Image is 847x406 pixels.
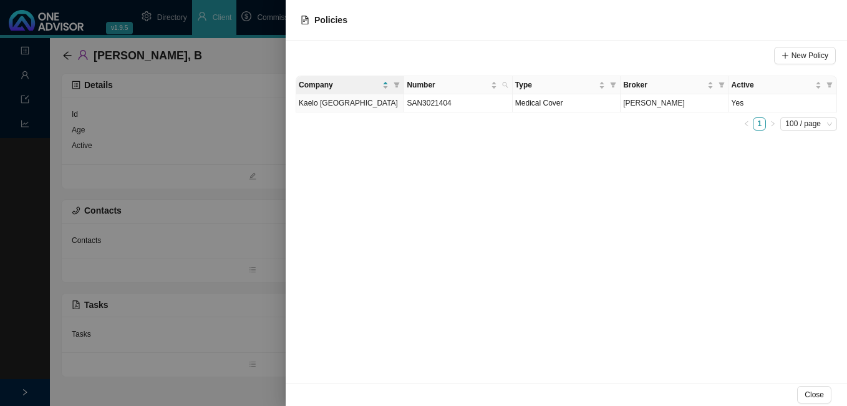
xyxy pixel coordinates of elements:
[782,52,789,59] span: plus
[391,76,402,94] span: filter
[394,82,400,88] span: filter
[743,121,750,127] span: left
[299,99,398,107] span: Kaelo [GEOGRAPHIC_DATA]
[623,99,685,107] span: [PERSON_NAME]
[770,121,776,127] span: right
[407,99,451,107] span: SAN3021404
[621,76,728,94] th: Broker
[766,117,779,131] li: Next Page
[716,76,727,94] span: filter
[314,15,347,25] span: Policies
[824,76,835,94] span: filter
[515,79,596,91] span: Type
[719,82,725,88] span: filter
[404,76,512,94] th: Number
[502,82,508,88] span: search
[826,82,833,88] span: filter
[797,386,831,404] button: Close
[753,118,765,130] a: 1
[607,76,619,94] span: filter
[791,49,828,62] span: New Policy
[732,79,813,91] span: Active
[774,47,836,64] button: New Policy
[301,16,309,24] span: file-text
[805,389,824,401] span: Close
[740,117,753,131] button: left
[780,117,837,131] div: Page Size
[729,76,837,94] th: Active
[610,82,616,88] span: filter
[766,117,779,131] button: right
[515,99,563,107] span: Medical Cover
[407,79,488,91] span: Number
[500,76,511,94] span: search
[623,79,704,91] span: Broker
[753,117,766,131] li: 1
[785,118,832,130] span: 100 / page
[299,79,380,91] span: Company
[729,94,837,112] td: Yes
[513,76,621,94] th: Type
[740,117,753,131] li: Previous Page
